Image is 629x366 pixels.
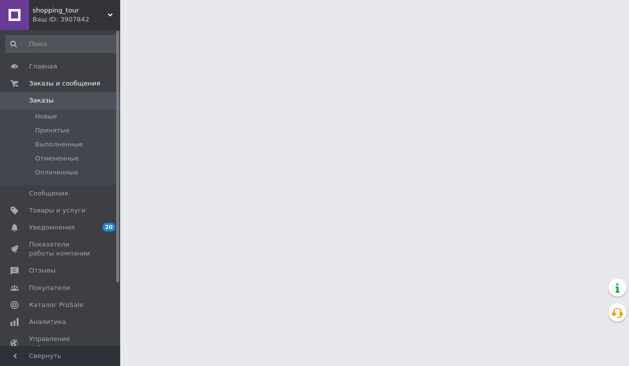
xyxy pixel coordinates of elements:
[29,62,57,71] span: Главная
[5,35,118,53] input: Поиск
[29,189,68,198] span: Сообщения
[35,140,83,149] span: Выполненные
[35,112,57,121] span: Новые
[29,334,93,352] span: Управление сайтом
[29,266,56,275] span: Отзывы
[35,154,79,163] span: Отмененные
[29,79,100,88] span: Заказы и сообщения
[103,223,115,231] span: 20
[35,168,78,177] span: Оплаченные
[29,240,93,258] span: Показатели работы компании
[33,6,108,15] span: shopping_tour
[29,223,75,232] span: Уведомления
[35,126,70,135] span: Принятые
[29,283,70,292] span: Покупатели
[29,317,66,326] span: Аналитика
[29,96,54,105] span: Заказы
[33,15,120,24] div: Ваш ID: 3907842
[29,206,86,215] span: Товары и услуги
[29,300,83,309] span: Каталог ProSale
